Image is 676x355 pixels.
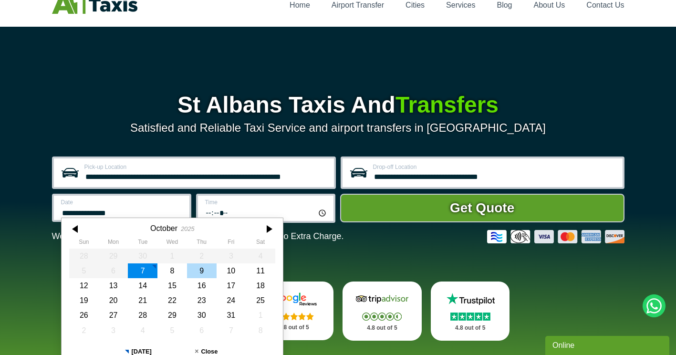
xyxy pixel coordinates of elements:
a: Trustpilot Stars 4.8 out of 5 [431,282,510,341]
img: Credit And Debit Cards [487,230,624,243]
div: 15 October 2025 [157,278,187,293]
th: Sunday [69,239,99,248]
p: Satisfied and Reliable Taxi Service and airport transfers in [GEOGRAPHIC_DATA] [52,121,624,135]
div: 04 October 2025 [246,249,275,263]
div: 20 October 2025 [98,293,128,308]
label: Drop-off Location [373,164,617,170]
a: Airport Transfer [332,1,384,9]
div: 07 November 2025 [216,323,246,338]
div: 16 October 2025 [187,278,216,293]
div: 09 October 2025 [187,263,216,278]
div: 04 November 2025 [128,323,157,338]
button: Get Quote [340,194,624,222]
th: Monday [98,239,128,248]
label: Date [61,199,184,205]
p: We Now Accept Card & Contactless Payment In [52,231,344,241]
div: 29 September 2025 [98,249,128,263]
div: 24 October 2025 [216,293,246,308]
img: Stars [274,313,314,320]
div: 05 October 2025 [69,263,99,278]
div: 26 October 2025 [69,308,99,323]
a: Blog [497,1,512,9]
img: Trustpilot [442,292,499,306]
div: 29 October 2025 [157,308,187,323]
div: 05 November 2025 [157,323,187,338]
th: Wednesday [157,239,187,248]
label: Pick-up Location [84,164,328,170]
div: 27 October 2025 [98,308,128,323]
div: 28 September 2025 [69,249,99,263]
div: 14 October 2025 [128,278,157,293]
div: 22 October 2025 [157,293,187,308]
a: Cities [406,1,425,9]
div: 30 October 2025 [187,308,216,323]
div: 06 November 2025 [187,323,216,338]
p: 4.8 out of 5 [265,322,323,334]
div: 06 October 2025 [98,263,128,278]
div: 2025 [181,225,194,232]
div: 08 October 2025 [157,263,187,278]
div: 11 October 2025 [246,263,275,278]
div: 21 October 2025 [128,293,157,308]
div: 13 October 2025 [98,278,128,293]
span: The Car at No Extra Charge. [234,231,343,241]
h1: St Albans Taxis And [52,94,624,116]
div: 01 November 2025 [246,308,275,323]
div: 03 October 2025 [216,249,246,263]
div: 02 November 2025 [69,323,99,338]
div: 25 October 2025 [246,293,275,308]
a: Services [446,1,475,9]
div: 01 October 2025 [157,249,187,263]
div: 12 October 2025 [69,278,99,293]
div: 17 October 2025 [216,278,246,293]
div: 08 November 2025 [246,323,275,338]
div: October [150,224,177,233]
div: 30 September 2025 [128,249,157,263]
div: 02 October 2025 [187,249,216,263]
img: Stars [362,313,402,321]
th: Saturday [246,239,275,248]
div: 23 October 2025 [187,293,216,308]
img: Tripadvisor [354,292,411,306]
a: Google Stars 4.8 out of 5 [254,282,333,340]
div: 31 October 2025 [216,308,246,323]
div: 19 October 2025 [69,293,99,308]
a: Contact Us [586,1,624,9]
th: Friday [216,239,246,248]
div: 03 November 2025 [98,323,128,338]
a: Home [290,1,310,9]
span: Transfers [395,92,499,117]
iframe: chat widget [545,334,671,355]
th: Tuesday [128,239,157,248]
div: 18 October 2025 [246,278,275,293]
img: Google [265,292,322,306]
p: 4.8 out of 5 [441,322,499,334]
a: About Us [534,1,565,9]
a: Tripadvisor Stars 4.8 out of 5 [343,282,422,341]
p: 4.8 out of 5 [353,322,411,334]
div: 07 October 2025 [128,263,157,278]
label: Time [205,199,328,205]
img: Stars [450,313,490,321]
div: 10 October 2025 [216,263,246,278]
div: 28 October 2025 [128,308,157,323]
th: Thursday [187,239,216,248]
